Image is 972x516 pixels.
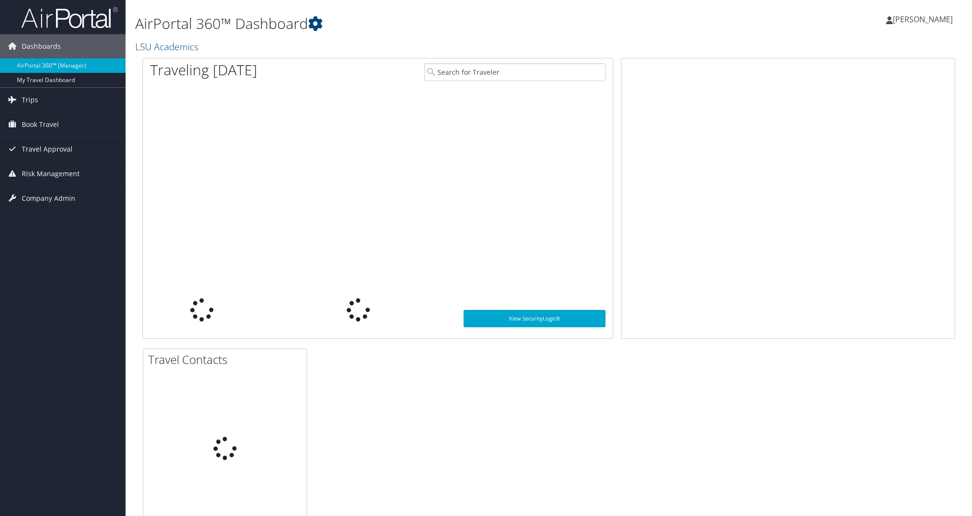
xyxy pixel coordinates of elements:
[22,162,80,186] span: Risk Management
[424,63,606,81] input: Search for Traveler
[886,5,962,34] a: [PERSON_NAME]
[135,14,687,34] h1: AirPortal 360™ Dashboard
[148,351,307,368] h2: Travel Contacts
[150,60,257,80] h1: Traveling [DATE]
[22,186,75,210] span: Company Admin
[135,40,201,53] a: LSU Academics
[893,14,953,25] span: [PERSON_NAME]
[22,88,38,112] span: Trips
[22,34,61,58] span: Dashboards
[22,137,72,161] span: Travel Approval
[464,310,606,327] a: View SecurityLogic®
[21,6,118,29] img: airportal-logo.png
[22,112,59,137] span: Book Travel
